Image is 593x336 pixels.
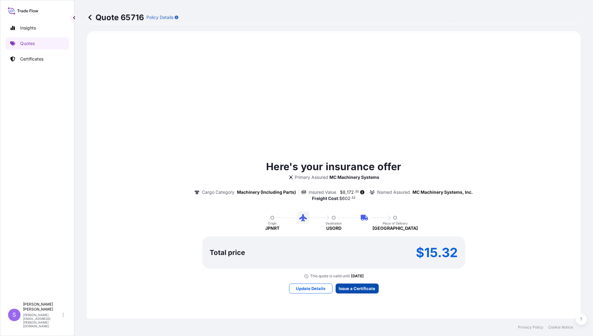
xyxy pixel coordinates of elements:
p: JPNRT [265,225,279,231]
p: Issue a Certificate [339,285,375,292]
span: S [12,312,16,318]
p: Certificates [20,56,43,62]
p: [PERSON_NAME] [PERSON_NAME] [23,302,61,312]
p: $15.32 [416,247,458,257]
b: Freight Cost [312,196,338,201]
p: Place of Delivery [383,221,408,225]
p: Quote 65716 [87,12,144,22]
p: [DATE] [351,274,364,279]
p: Quotes [20,40,35,47]
span: . [351,197,352,199]
p: Update Details [296,285,325,292]
span: 172 [347,190,354,194]
p: USORD [326,225,341,231]
p: : [312,195,356,202]
button: Issue a Certificate [336,284,379,293]
p: Destination [326,221,342,225]
span: . [354,191,355,193]
a: Quotes [5,37,69,50]
a: Certificates [5,53,69,65]
p: Primary Assured [295,174,328,180]
p: Origin [268,221,277,225]
span: 52 [352,197,355,199]
p: Total price [210,249,245,256]
span: $ [340,190,343,194]
span: $ [339,196,342,201]
p: Here's your insurance offer [266,159,401,174]
p: MC Machinery Systems [329,174,379,180]
p: Policy Details [146,14,173,20]
p: Named Assured [377,189,410,195]
p: Machinery (Including Parts) [237,189,296,195]
a: Privacy Policy [518,325,543,330]
p: Insured Value [309,189,336,195]
p: [PERSON_NAME][EMAIL_ADDRESS][PERSON_NAME][DOMAIN_NAME] [23,313,61,328]
p: Cargo Category [202,189,234,195]
p: [GEOGRAPHIC_DATA] [372,225,418,231]
span: 8 [343,190,346,194]
span: 35 [355,191,359,193]
button: Update Details [289,284,332,293]
a: Insights [5,22,69,34]
p: This quote is valid until [310,274,350,279]
p: MC Machinery Systems, Inc. [412,189,473,195]
span: , [346,190,347,194]
span: 602 [342,196,350,201]
a: Cookie Notice [548,325,573,330]
p: Insights [20,25,36,31]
